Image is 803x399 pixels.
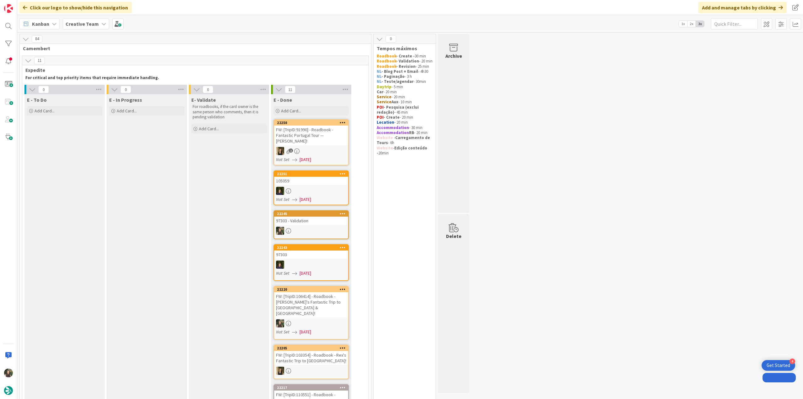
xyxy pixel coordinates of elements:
[377,146,433,156] p: - 20min
[276,270,290,276] i: Not Set
[277,346,348,350] div: 22205
[274,286,349,340] a: 22220FW: [TripID:106414] - Roadbook - [PERSON_NAME]'s Fantastic Trip to [GEOGRAPHIC_DATA] & [GEOG...
[32,35,42,43] span: 84
[109,97,142,103] span: E - In Progress
[377,130,433,135] p: - 20 min
[274,120,348,145] div: 22250FW: [TripID:91990] - Roadbook - Fantastic Portugal Tour — [PERSON_NAME]!
[377,58,396,64] strong: Roadbook
[377,105,420,115] strong: - Pesquisa (exclui redação)
[377,94,391,100] strong: Service
[377,145,393,151] strong: Website
[4,4,13,13] img: Visit kanbanzone.com
[377,115,384,120] strong: POI
[274,292,348,317] div: FW: [TripID:106414] - Roadbook - [PERSON_NAME]'s Fantastic Trip to [GEOGRAPHIC_DATA] & [GEOGRAPHI...
[274,147,348,155] div: SP
[274,119,349,165] a: 22250FW: [TripID:91990] - Roadbook - Fantastic Portugal Tour — [PERSON_NAME]!SPNot Set[DATE]
[274,244,349,281] a: 2224397303MCNot Set[DATE]
[300,270,311,277] span: [DATE]
[396,53,415,59] strong: - Create -
[274,245,348,251] div: 22243
[38,86,49,93] span: 0
[276,197,290,202] i: Not Set
[300,156,311,163] span: [DATE]
[377,99,391,105] strong: Service
[377,135,431,145] strong: Carregamento de Tours
[27,97,47,103] span: E - To Do
[396,64,416,69] strong: - Revision
[274,217,348,225] div: 97303 - Validation
[377,84,391,89] strong: Daytrip
[274,261,348,269] div: MC
[377,64,396,69] strong: Roadbook
[274,287,348,292] div: 22220
[277,245,348,250] div: 22243
[25,75,159,80] strong: For critical and top priority items that require immediate handling.
[377,145,428,156] strong: Edição conteúdo -
[274,126,348,145] div: FW: [TripID:91990] - Roadbook - Fantastic Portugal Tour — [PERSON_NAME]!
[300,196,311,203] span: [DATE]
[274,251,348,259] div: 97303
[276,367,284,375] img: SP
[377,84,433,89] p: - 5 min
[23,45,363,51] span: Camembert
[377,54,433,59] p: 30 min
[377,53,396,59] strong: Roadbook
[277,121,348,125] div: 22250
[377,125,433,130] p: - 30 min
[274,367,348,375] div: SP
[276,261,284,269] img: MC
[25,67,361,73] span: Expedite
[377,120,433,125] p: - 20 min
[377,89,433,94] p: - 20 min
[289,148,293,153] span: 1
[377,89,383,94] strong: Car
[767,362,790,369] div: Get Started
[386,35,396,43] span: 0
[377,105,433,115] p: - 45 min
[409,130,414,135] strong: RB
[377,130,409,135] strong: Accommodation
[117,108,137,114] span: Add Card...
[274,245,348,259] div: 2224397303
[377,74,381,79] strong: NL
[377,105,384,110] strong: POI
[277,172,348,176] div: 22251
[377,79,381,84] strong: NL
[4,369,13,377] img: IG
[377,74,433,79] p: - 3 h
[274,210,349,239] a: 2224597303 - ValidationIG
[203,86,213,93] span: 0
[377,69,381,74] strong: NL
[381,79,413,84] strong: - Teste/agendar
[191,97,216,103] span: E- Validate
[34,57,45,64] span: 11
[277,287,348,292] div: 22220
[300,329,311,335] span: [DATE]
[4,386,13,395] img: avatar
[381,74,405,79] strong: - Paginação
[377,59,433,64] p: - 20 min
[276,147,284,155] img: SP
[274,345,349,379] a: 22205FW: [TripID:103354] - Roadbook - Rex's Fantastic Trip to [GEOGRAPHIC_DATA]!SP
[274,385,348,391] div: 22217
[274,120,348,126] div: 22250
[274,345,348,351] div: 22205
[377,115,433,120] p: - 20 min
[274,345,348,365] div: 22205FW: [TripID:103354] - Roadbook - Rex's Fantastic Trip to [GEOGRAPHIC_DATA]!
[274,211,348,225] div: 2224597303 - Validation
[445,52,462,60] div: Archive
[274,211,348,217] div: 22245
[274,319,348,327] div: IG
[377,94,433,100] p: - 20 min
[274,187,348,195] div: MC
[377,100,433,105] p: - 10 min
[276,157,290,162] i: Not Set
[377,125,409,130] strong: Accommodation
[193,104,265,120] p: For roadbooks, if the card owner is the same person who comments, then it is pending validation
[377,79,433,84] p: - 30min
[276,227,284,235] img: IG
[274,227,348,235] div: IG
[276,187,284,195] img: MC
[274,351,348,365] div: FW: [TripID:103354] - Roadbook - Rex's Fantastic Trip to [GEOGRAPHIC_DATA]!
[762,360,795,371] div: Open Get Started checklist, remaining modules: 4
